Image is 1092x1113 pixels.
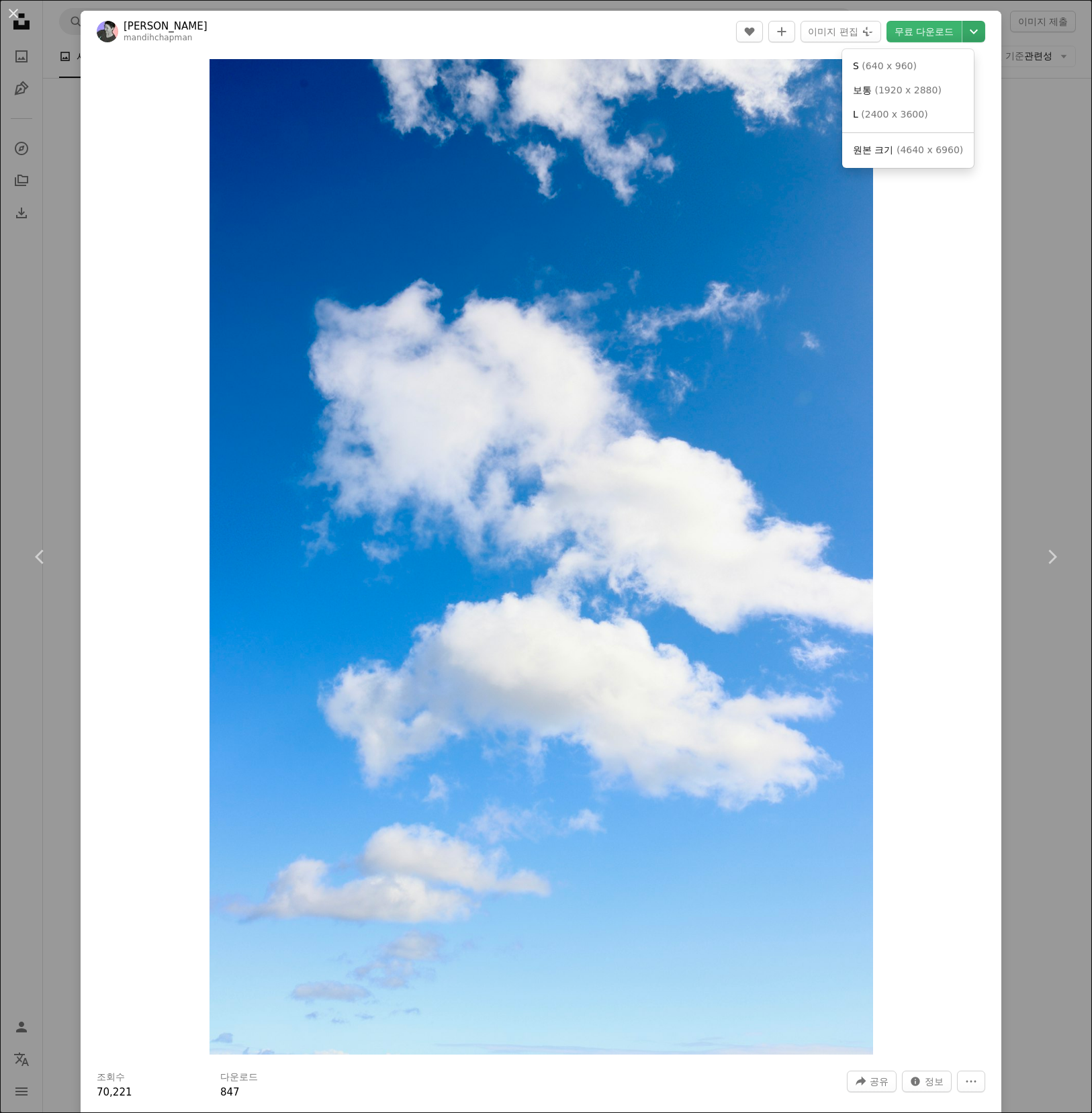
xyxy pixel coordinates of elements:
[842,49,974,168] div: 다운로드 크기 선택
[853,85,872,95] span: 보통
[897,144,963,155] span: ( 4640 x 6960 )
[862,60,917,71] span: ( 640 x 960 )
[962,21,985,42] button: 다운로드 크기 선택
[861,109,927,120] span: ( 2400 x 3600 )
[853,109,858,120] span: L
[853,60,859,71] span: S
[853,144,893,155] span: 원본 크기
[874,85,941,95] span: ( 1920 x 2880 )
